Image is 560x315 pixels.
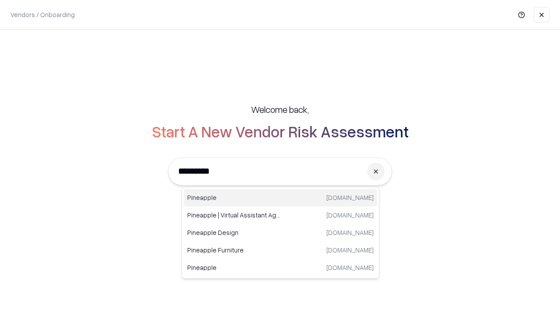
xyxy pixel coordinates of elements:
[326,228,374,237] p: [DOMAIN_NAME]
[326,193,374,202] p: [DOMAIN_NAME]
[187,245,280,255] p: Pineapple Furniture
[10,10,75,19] p: Vendors / Onboarding
[152,122,409,140] h2: Start A New Vendor Risk Assessment
[326,210,374,220] p: [DOMAIN_NAME]
[182,187,379,279] div: Suggestions
[187,228,280,237] p: Pineapple Design
[326,263,374,272] p: [DOMAIN_NAME]
[251,103,309,115] h5: Welcome back,
[187,193,280,202] p: Pineapple
[187,210,280,220] p: Pineapple | Virtual Assistant Agency
[326,245,374,255] p: [DOMAIN_NAME]
[187,263,280,272] p: Pineapple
